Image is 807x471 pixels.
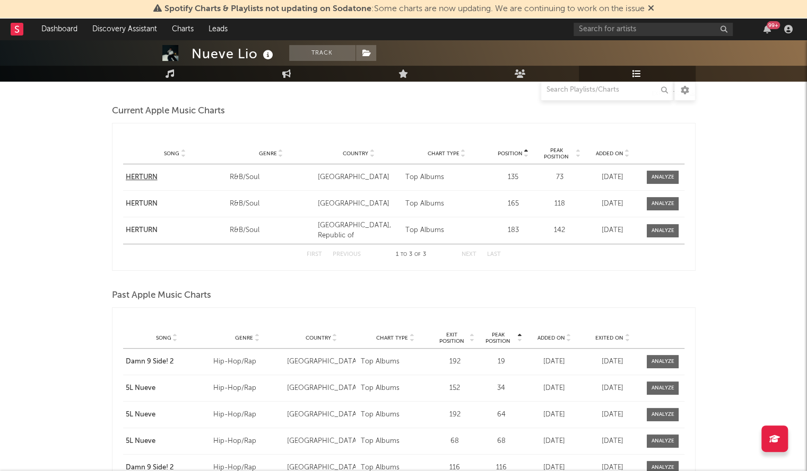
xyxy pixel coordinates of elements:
div: [GEOGRAPHIC_DATA], Republic of [318,220,400,241]
div: [DATE] [586,172,639,183]
div: Top Albums [405,225,488,236]
div: [DATE] [586,383,639,394]
span: Country [306,335,331,341]
span: Exited On [595,335,623,341]
div: [GEOGRAPHIC_DATA] [287,357,355,367]
div: [DATE] [527,436,580,447]
div: Hip-Hop/Rap [213,436,282,447]
div: Hip-Hop/Rap [213,383,282,394]
span: Song [156,335,171,341]
a: HERTURN [126,172,225,183]
span: Country [343,150,368,157]
span: to [401,252,407,257]
div: 152 [435,383,474,394]
button: Next [462,252,476,257]
div: 142 [538,225,580,236]
a: 5L Nueve [126,436,208,447]
div: 73 [538,172,580,183]
span: Song [164,150,179,157]
a: 5L Nueve [126,383,208,394]
div: [DATE] [527,357,580,367]
span: Chart Type [428,150,459,157]
div: 68 [435,436,474,447]
span: Current Apple Music Charts [112,105,225,118]
button: First [307,252,322,257]
div: [GEOGRAPHIC_DATA] [318,172,400,183]
span: Peak Position [480,332,516,344]
div: 192 [435,357,474,367]
div: 192 [435,410,474,420]
div: 183 [493,225,533,236]
div: [GEOGRAPHIC_DATA] [287,410,355,420]
div: [DATE] [527,383,580,394]
div: Hip-Hop/Rap [213,357,282,367]
div: [DATE] [527,410,580,420]
div: [DATE] [586,436,639,447]
a: HERTURN [126,199,225,209]
span: Position [497,150,522,157]
div: R&B/Soul [230,199,312,209]
span: Genre [235,335,253,341]
button: Track [289,45,355,61]
div: 68 [480,436,522,447]
button: Previous [333,252,361,257]
span: Peak Position [538,147,574,160]
div: R&B/Soul [230,225,312,236]
div: 19 [480,357,522,367]
a: Dashboard [34,19,85,40]
button: 99+ [763,25,771,33]
span: Past Apple Music Charts [112,289,211,302]
a: Leads [201,19,235,40]
div: 165 [493,199,533,209]
div: Nueve Lio [192,45,276,63]
div: [GEOGRAPHIC_DATA] [318,199,400,209]
div: Top Albums [405,199,488,209]
input: Search for artists [574,23,733,36]
span: of [414,252,421,257]
div: R&B/Soul [230,172,312,183]
div: [DATE] [586,199,639,209]
input: Search Playlists/Charts [541,79,673,101]
div: [DATE] [586,225,639,236]
a: Discovery Assistant [85,19,164,40]
div: Top Albums [361,383,429,394]
span: Added On [537,335,565,341]
a: HERTURN [126,225,225,236]
div: Top Albums [405,172,488,183]
span: Chart Type [376,335,408,341]
div: 118 [538,199,580,209]
span: Dismiss [648,5,654,13]
span: Exit Position [435,332,468,344]
div: Top Albums [361,410,429,420]
a: Charts [164,19,201,40]
div: [GEOGRAPHIC_DATA] [287,383,355,394]
div: 99 + [767,21,780,29]
div: [DATE] [586,357,639,367]
div: [GEOGRAPHIC_DATA] [287,436,355,447]
a: Damn 9 Side! 2 [126,357,208,367]
div: 1 3 3 [382,248,440,261]
div: Top Albums [361,357,429,367]
span: Genre [259,150,277,157]
div: 64 [480,410,522,420]
div: 135 [493,172,533,183]
div: [DATE] [586,410,639,420]
div: Hip-Hop/Rap [213,410,282,420]
span: : Some charts are now updating. We are continuing to work on the issue [164,5,645,13]
div: Top Albums [361,436,429,447]
div: 34 [480,383,522,394]
span: Added On [595,150,623,157]
a: 5L Nueve [126,410,208,420]
span: Spotify Charts & Playlists not updating on Sodatone [164,5,371,13]
button: Last [487,252,501,257]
